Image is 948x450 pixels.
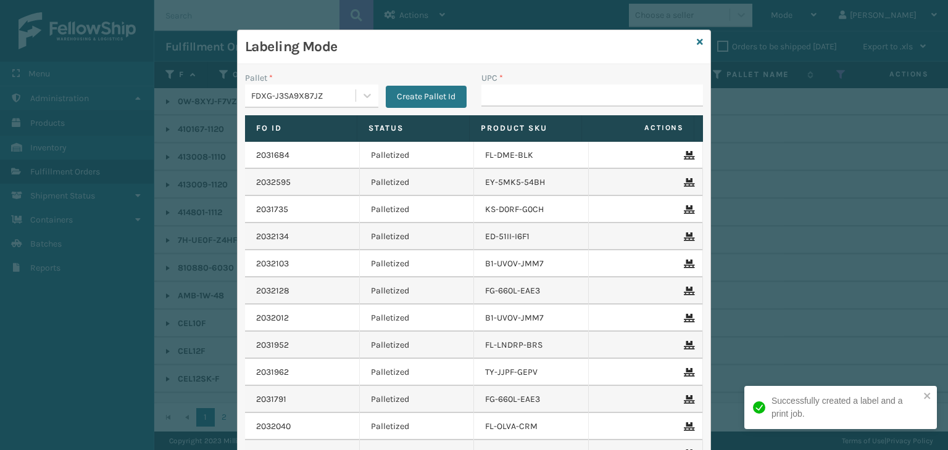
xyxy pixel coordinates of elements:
i: Remove From Pallet [684,151,691,160]
td: Palletized [360,250,475,277]
h3: Labeling Mode [245,38,692,56]
a: 2031735 [256,203,288,216]
td: Palletized [360,223,475,250]
td: TY-JJPF-GEPV [474,359,589,386]
i: Remove From Pallet [684,260,691,268]
td: Palletized [360,277,475,305]
a: 2031952 [256,339,289,351]
td: Palletized [360,359,475,386]
span: Actions [586,118,691,138]
button: Create Pallet Id [386,86,467,108]
label: Fo Id [256,123,346,134]
i: Remove From Pallet [684,341,691,350]
i: Remove From Pallet [684,232,691,241]
td: Palletized [360,332,475,359]
a: 2031684 [256,149,289,162]
i: Remove From Pallet [684,314,691,322]
label: Pallet [245,72,273,84]
a: 2032012 [256,312,289,324]
a: 2032128 [256,285,289,297]
a: 2032103 [256,258,289,270]
td: EY-5MK5-54BH [474,169,589,196]
div: Successfully created a label and a print job. [771,395,920,420]
a: 2031791 [256,393,286,406]
label: Product SKU [481,123,570,134]
i: Remove From Pallet [684,178,691,187]
label: Status [368,123,458,134]
a: 2032134 [256,231,289,243]
td: Palletized [360,196,475,223]
td: Palletized [360,142,475,169]
td: FL-OLVA-CRM [474,413,589,440]
label: UPC [481,72,503,84]
td: KS-D0RF-G0CH [474,196,589,223]
td: Palletized [360,169,475,196]
td: ED-51II-I6F1 [474,223,589,250]
td: FG-660L-EAE3 [474,386,589,413]
i: Remove From Pallet [684,368,691,377]
i: Remove From Pallet [684,422,691,431]
i: Remove From Pallet [684,395,691,404]
a: 2032040 [256,420,291,433]
td: FG-660L-EAE3 [474,277,589,305]
i: Remove From Pallet [684,287,691,295]
button: close [923,391,932,403]
td: FL-LNDRP-BRS [474,332,589,359]
td: B1-UVOV-JMM7 [474,250,589,277]
a: 2031962 [256,366,289,378]
td: Palletized [360,305,475,332]
td: FL-DME-BLK [474,142,589,169]
a: 2032595 [256,176,291,189]
div: FDXG-J3SA9X87JZ [251,89,357,102]
td: Palletized [360,413,475,440]
td: B1-UVOV-JMM7 [474,305,589,332]
td: Palletized [360,386,475,413]
i: Remove From Pallet [684,205,691,214]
